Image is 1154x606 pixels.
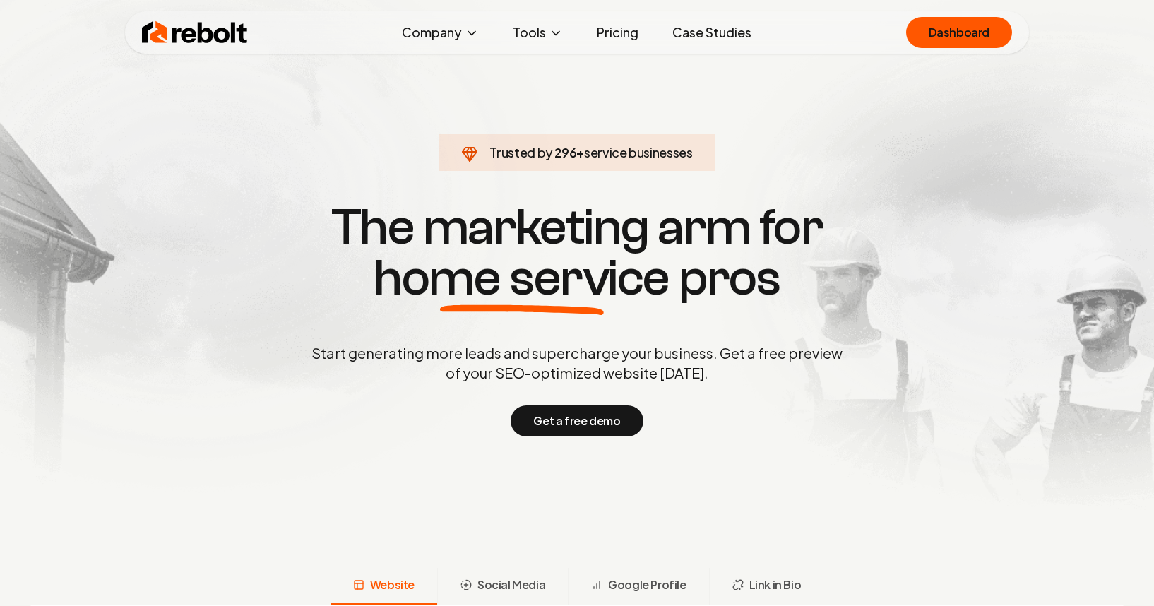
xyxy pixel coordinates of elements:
[584,144,693,160] span: service businesses
[906,17,1012,48] a: Dashboard
[142,18,248,47] img: Rebolt Logo
[309,343,845,383] p: Start generating more leads and supercharge your business. Get a free preview of your SEO-optimiz...
[661,18,763,47] a: Case Studies
[568,568,708,605] button: Google Profile
[501,18,574,47] button: Tools
[749,576,802,593] span: Link in Bio
[477,576,545,593] span: Social Media
[554,143,576,162] span: 296
[331,568,437,605] button: Website
[489,144,552,160] span: Trusted by
[391,18,490,47] button: Company
[709,568,824,605] button: Link in Bio
[511,405,643,436] button: Get a free demo
[370,576,415,593] span: Website
[608,576,686,593] span: Google Profile
[576,144,584,160] span: +
[437,568,568,605] button: Social Media
[585,18,650,47] a: Pricing
[238,202,916,304] h1: The marketing arm for pros
[374,253,670,304] span: home service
